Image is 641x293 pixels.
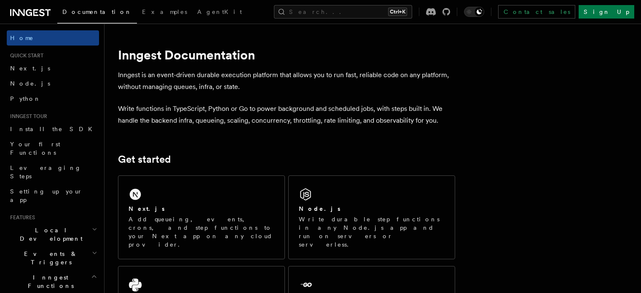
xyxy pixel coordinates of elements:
[7,30,99,46] a: Home
[7,246,99,270] button: Events & Triggers
[288,175,455,259] a: Node.jsWrite durable step functions in any Node.js app and run on servers or serverless.
[7,137,99,160] a: Your first Functions
[7,226,92,243] span: Local Development
[192,3,247,23] a: AgentKit
[7,121,99,137] a: Install the SDK
[129,204,165,213] h2: Next.js
[10,95,41,102] span: Python
[464,7,484,17] button: Toggle dark mode
[10,34,34,42] span: Home
[7,91,99,106] a: Python
[137,3,192,23] a: Examples
[118,47,455,62] h1: Inngest Documentation
[7,61,99,76] a: Next.js
[57,3,137,24] a: Documentation
[579,5,634,19] a: Sign Up
[10,65,50,72] span: Next.js
[7,214,35,221] span: Features
[7,113,47,120] span: Inngest tour
[10,141,60,156] span: Your first Functions
[197,8,242,15] span: AgentKit
[10,164,81,180] span: Leveraging Steps
[299,215,445,249] p: Write durable step functions in any Node.js app and run on servers or serverless.
[10,80,50,87] span: Node.js
[274,5,412,19] button: Search...Ctrl+K
[10,126,97,132] span: Install the SDK
[118,69,455,93] p: Inngest is an event-driven durable execution platform that allows you to run fast, reliable code ...
[7,250,92,266] span: Events & Triggers
[142,8,187,15] span: Examples
[7,52,43,59] span: Quick start
[388,8,407,16] kbd: Ctrl+K
[62,8,132,15] span: Documentation
[118,103,455,126] p: Write functions in TypeScript, Python or Go to power background and scheduled jobs, with steps bu...
[118,153,171,165] a: Get started
[7,76,99,91] a: Node.js
[7,223,99,246] button: Local Development
[7,273,91,290] span: Inngest Functions
[129,215,274,249] p: Add queueing, events, crons, and step functions to your Next app on any cloud provider.
[10,188,83,203] span: Setting up your app
[498,5,575,19] a: Contact sales
[118,175,285,259] a: Next.jsAdd queueing, events, crons, and step functions to your Next app on any cloud provider.
[7,160,99,184] a: Leveraging Steps
[299,204,341,213] h2: Node.js
[7,184,99,207] a: Setting up your app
